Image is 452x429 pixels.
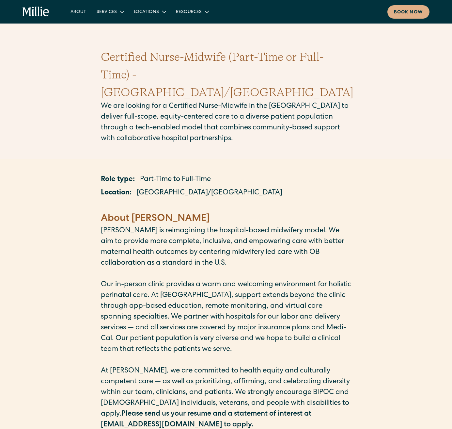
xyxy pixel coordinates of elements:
[171,6,213,17] div: Resources
[134,9,159,16] div: Locations
[97,9,117,16] div: Services
[101,280,351,355] p: Our in-person clinic provides a warm and welcoming environment for holistic perinatal care. At [G...
[23,7,49,17] a: home
[91,6,129,17] div: Services
[101,188,132,199] p: Location:
[101,174,135,185] p: Role type:
[101,411,311,429] strong: Please send us your resume and a statement of interest at [EMAIL_ADDRESS][DOMAIN_NAME] to apply.
[129,6,171,17] div: Locations
[101,269,351,280] p: ‍
[101,101,351,144] p: We are looking for a Certified Nurse-Midwife in the [GEOGRAPHIC_DATA] to deliver full-scope, equi...
[394,9,423,16] div: Book now
[101,226,351,269] p: [PERSON_NAME] is reimagining the hospital-based midwifery model. We aim to provide more complete,...
[101,201,351,212] p: ‍
[101,48,351,101] h1: Certified Nurse-Midwife (Part-Time or Full-Time) - [GEOGRAPHIC_DATA]/[GEOGRAPHIC_DATA]
[65,6,91,17] a: About
[101,355,351,366] p: ‍
[176,9,202,16] div: Resources
[101,214,210,224] strong: About [PERSON_NAME]
[140,174,211,185] p: Part-Time to Full-Time
[137,188,282,199] p: [GEOGRAPHIC_DATA]/[GEOGRAPHIC_DATA]
[387,5,429,19] a: Book now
